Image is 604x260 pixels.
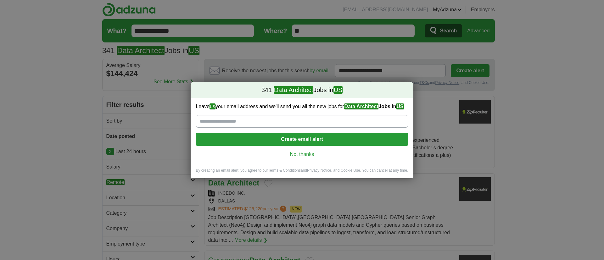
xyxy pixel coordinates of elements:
[196,133,408,146] button: Create email alert
[191,82,413,98] h2: Jobs in
[196,103,408,110] label: Leave your email address and we'll send you all the new jobs for
[268,168,301,173] a: Terms & Conditions
[396,103,404,109] em: US
[210,103,215,109] em: us
[261,86,272,95] span: 341
[344,103,379,109] em: Data Architect
[333,86,343,94] em: US
[344,103,404,109] strong: Jobs in
[201,151,403,158] a: No, thanks
[307,168,331,173] a: Privacy Notice
[274,86,314,94] em: Data Architect
[191,168,413,178] div: By creating an email alert, you agree to our and , and Cookie Use. You can cancel at any time.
